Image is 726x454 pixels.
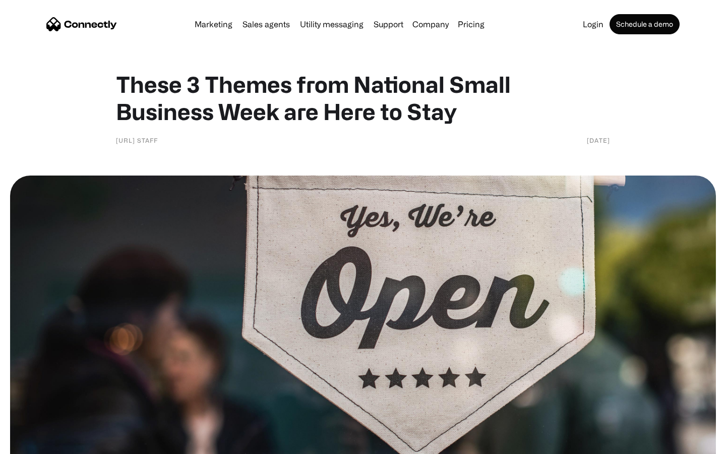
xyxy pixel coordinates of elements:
[579,20,608,28] a: Login
[238,20,294,28] a: Sales agents
[116,71,610,125] h1: These 3 Themes from National Small Business Week are Here to Stay
[412,17,449,31] div: Company
[191,20,236,28] a: Marketing
[10,436,60,450] aside: Language selected: English
[610,14,680,34] a: Schedule a demo
[116,135,158,145] div: [URL] Staff
[370,20,407,28] a: Support
[454,20,489,28] a: Pricing
[587,135,610,145] div: [DATE]
[20,436,60,450] ul: Language list
[296,20,368,28] a: Utility messaging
